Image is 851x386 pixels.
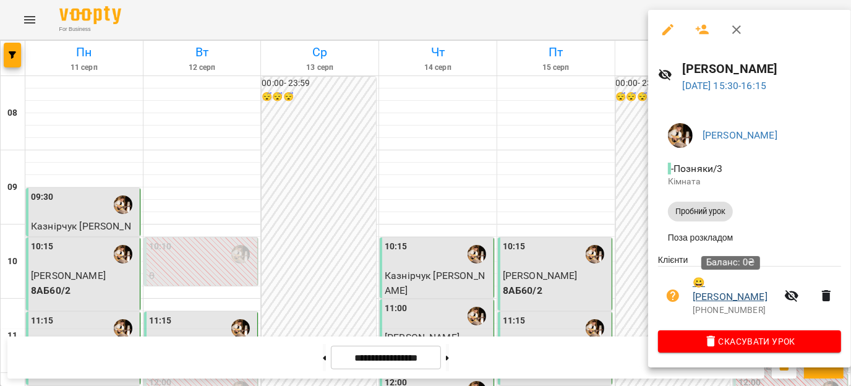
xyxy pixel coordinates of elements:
span: Скасувати Урок [668,334,831,349]
span: Пробний урок [668,206,733,217]
button: Скасувати Урок [658,330,841,353]
a: 😀 [PERSON_NAME] [693,275,777,304]
a: [PERSON_NAME] [703,129,777,141]
button: Візит ще не сплачено. Додати оплату? [658,281,688,311]
li: Поза розкладом [658,226,841,249]
a: [DATE] 15:30-16:15 [683,80,767,92]
p: [PHONE_NUMBER] [693,304,777,317]
p: Кімната [668,176,831,188]
span: Баланс: 0₴ [706,257,755,268]
h6: [PERSON_NAME] [683,59,841,79]
ul: Клієнти [658,254,841,330]
span: - Позняки/3 [668,163,725,174]
img: 0162ea527a5616b79ea1cf03ccdd73a5.jpg [668,123,693,148]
